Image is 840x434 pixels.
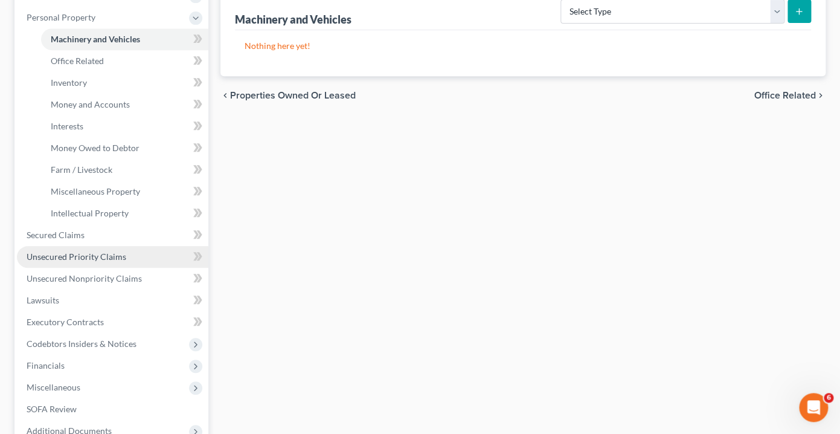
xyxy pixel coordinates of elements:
span: Machinery and Vehicles [51,34,140,44]
button: Emoji picker [19,342,28,351]
button: go back [8,5,31,28]
span: Miscellaneous Property [51,186,140,196]
p: Active over [DATE] [59,15,132,27]
h1: [PERSON_NAME] [59,6,137,15]
span: Codebtors Insiders & Notices [27,338,136,349]
a: Farm / Livestock [41,159,208,181]
b: static [88,106,114,115]
button: Home [211,5,234,28]
div: Important Update: Form Changes in ProgressDue to a major app update, some forms have temporarily ... [10,39,198,302]
textarea: Message… [10,316,231,337]
p: Nothing here yet! [245,40,801,52]
span: Unsecured Priority Claims [27,251,126,262]
div: Our team is actively working to re-integrate dynamic functionality and expects to have it restore... [19,200,188,295]
span: Financials [27,360,65,371]
a: Money Owed to Debtor [41,137,208,159]
a: Unsecured Priority Claims [17,246,208,268]
img: Profile image for Kelly [34,7,54,26]
span: Executory Contracts [27,317,104,327]
a: Executory Contracts [17,311,208,333]
button: Upload attachment [57,341,67,351]
span: Properties Owned or Leased [230,91,356,100]
span: Money and Accounts [51,99,130,109]
div: automatically adjust based on your input, showing or hiding fields to streamline the process. dis... [19,123,188,195]
b: Important Update: Form Changes in Progress [19,47,179,68]
button: Send a message… [207,337,226,356]
div: Due to a major app update, some forms have temporarily changed from to . [19,46,188,117]
a: SOFA Review [17,398,208,420]
a: Lawsuits [17,290,208,311]
a: Office Related [41,50,208,72]
span: Lawsuits [27,295,59,305]
span: Farm / Livestock [51,164,112,175]
span: SOFA Review [27,404,77,414]
button: Office Related chevron_right [754,91,826,100]
a: Unsecured Nonpriority Claims [17,268,208,290]
span: Personal Property [27,12,95,22]
a: Inventory [41,72,208,94]
b: Static forms [19,159,183,181]
div: Machinery and Vehicles [235,12,351,27]
b: Dynamic forms [19,135,91,145]
div: [PERSON_NAME] • [DATE] [19,305,114,312]
button: chevron_left Properties Owned or Leased [220,91,356,100]
a: Machinery and Vehicles [41,28,208,50]
a: Miscellaneous Property [41,181,208,202]
span: Miscellaneous [27,382,80,392]
span: Intellectual Property [51,208,129,218]
span: Office Related [754,91,816,100]
i: chevron_left [220,91,230,100]
span: Inventory [51,77,87,88]
span: Secured Claims [27,230,85,240]
a: Money and Accounts [41,94,208,115]
a: Secured Claims [17,224,208,246]
span: Unsecured Nonpriority Claims [27,273,142,283]
button: Gif picker [38,341,48,351]
span: Office Related [51,56,104,66]
a: Interests [41,115,208,137]
i: chevron_right [816,91,826,100]
iframe: Intercom live chat [799,393,828,422]
b: dynamic [39,106,79,115]
a: Intellectual Property [41,202,208,224]
span: 6 [824,393,833,403]
span: Interests [51,121,83,131]
div: Kelly says… [10,39,232,329]
span: Money Owed to Debtor [51,143,139,153]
